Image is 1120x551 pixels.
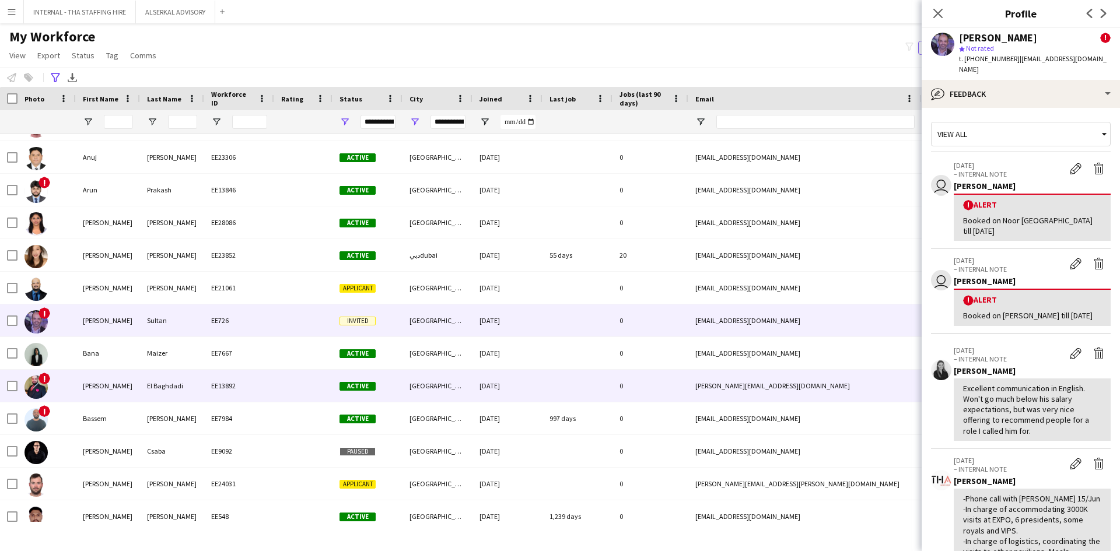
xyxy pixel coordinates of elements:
[339,349,376,358] span: Active
[695,94,714,103] span: Email
[147,94,181,103] span: Last Name
[339,480,376,489] span: Applicant
[48,71,62,85] app-action-btn: Advanced filters
[688,239,922,271] div: [EMAIL_ADDRESS][DOMAIN_NAME]
[140,239,204,271] div: [PERSON_NAME]
[612,337,688,369] div: 0
[688,370,922,402] div: [PERSON_NAME][EMAIL_ADDRESS][DOMAIN_NAME]
[954,346,1064,355] p: [DATE]
[966,44,994,52] span: Not rated
[402,337,473,369] div: [GEOGRAPHIC_DATA]
[339,284,376,293] span: Applicant
[339,186,376,195] span: Active
[542,402,612,434] div: 997 days
[147,117,157,127] button: Open Filter Menu
[501,115,535,129] input: Joined Filter Input
[67,48,99,63] a: Status
[402,206,473,238] div: [GEOGRAPHIC_DATA]
[24,245,48,268] img: Astrid Liu
[402,141,473,173] div: [GEOGRAPHIC_DATA]
[954,265,1064,273] p: – INTERNAL NOTE
[204,370,274,402] div: EE13892
[101,48,123,63] a: Tag
[339,251,376,260] span: Active
[130,50,156,61] span: Comms
[204,402,274,434] div: EE7984
[612,272,688,304] div: 0
[339,382,376,391] span: Active
[473,239,542,271] div: [DATE]
[612,304,688,336] div: 0
[473,304,542,336] div: [DATE]
[204,500,274,532] div: EE548
[959,54,1020,63] span: t. [PHONE_NUMBER]
[38,177,50,188] span: !
[473,370,542,402] div: [DATE]
[76,206,140,238] div: [PERSON_NAME]
[963,215,1101,236] div: Booked on Noor [GEOGRAPHIC_DATA] till [DATE]
[612,435,688,467] div: 0
[954,366,1111,376] div: [PERSON_NAME]
[140,468,204,500] div: [PERSON_NAME]
[24,375,48,399] img: Bassam El Baghdadi
[473,141,542,173] div: [DATE]
[339,447,376,456] span: Paused
[612,500,688,532] div: 0
[409,94,423,103] span: City
[959,54,1107,73] span: | [EMAIL_ADDRESS][DOMAIN_NAME]
[339,153,376,162] span: Active
[76,304,140,336] div: [PERSON_NAME]
[204,337,274,369] div: EE7667
[76,500,140,532] div: [PERSON_NAME]
[204,468,274,500] div: EE24031
[83,94,118,103] span: First Name
[473,272,542,304] div: [DATE]
[688,272,922,304] div: [EMAIL_ADDRESS][DOMAIN_NAME]
[612,402,688,434] div: 0
[473,468,542,500] div: [DATE]
[480,94,502,103] span: Joined
[612,141,688,173] div: 0
[612,239,688,271] div: 20
[38,373,50,384] span: !
[140,370,204,402] div: El Baghdadi
[24,147,48,170] img: Anuj Pokhriyal
[76,272,140,304] div: [PERSON_NAME]
[24,212,48,236] img: Asmita Mhamunkar
[72,50,94,61] span: Status
[76,239,140,271] div: [PERSON_NAME]
[211,117,222,127] button: Open Filter Menu
[402,272,473,304] div: [GEOGRAPHIC_DATA]
[125,48,161,63] a: Comms
[402,500,473,532] div: [GEOGRAPHIC_DATA]
[954,476,1111,486] div: [PERSON_NAME]
[716,115,915,129] input: Email Filter Input
[339,415,376,423] span: Active
[1100,33,1111,43] span: !
[24,408,48,431] img: Bassem Iskandar
[24,180,48,203] img: Arun Prakash
[918,41,977,55] button: Everyone5,954
[688,402,922,434] div: [EMAIL_ADDRESS][DOMAIN_NAME]
[83,117,93,127] button: Open Filter Menu
[612,468,688,500] div: 0
[168,115,197,129] input: Last Name Filter Input
[402,239,473,271] div: دبيdubai
[65,71,79,85] app-action-btn: Export XLSX
[688,141,922,173] div: [EMAIL_ADDRESS][DOMAIN_NAME]
[402,304,473,336] div: [GEOGRAPHIC_DATA]
[473,435,542,467] div: [DATE]
[76,141,140,173] div: Anuj
[619,90,667,107] span: Jobs (last 90 days)
[339,117,350,127] button: Open Filter Menu
[76,468,140,500] div: [PERSON_NAME]
[24,278,48,301] img: Avish Vikranth
[76,337,140,369] div: Bana
[33,48,65,63] a: Export
[688,435,922,467] div: [EMAIL_ADDRESS][DOMAIN_NAME]
[106,50,118,61] span: Tag
[9,28,95,45] span: My Workforce
[204,174,274,206] div: EE13846
[954,256,1064,265] p: [DATE]
[688,337,922,369] div: [EMAIL_ADDRESS][DOMAIN_NAME]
